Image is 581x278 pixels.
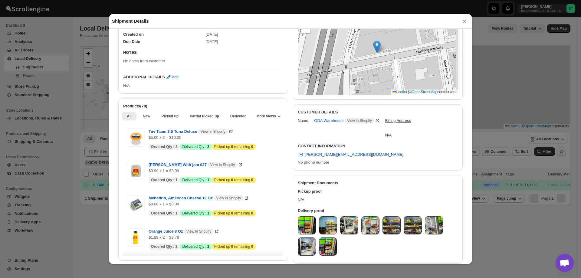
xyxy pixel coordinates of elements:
[298,160,329,165] span: No phone number
[127,162,145,180] img: Item
[206,32,218,37] span: [DATE]
[190,114,219,119] span: Partial Picked up
[127,114,131,119] span: All
[123,74,165,80] b: ADDITIONAL DETAILS
[182,211,209,216] span: Delivered Qty :
[123,32,144,37] span: Created on
[298,208,458,214] h3: Delivery proof
[294,150,407,159] a: [PERSON_NAME][EMAIL_ADDRESS][DOMAIN_NAME]
[460,17,469,25] button: ×
[123,59,165,63] span: No notes from customer
[149,195,243,201] span: Mehadrin, American Cheese 12 Oz
[182,178,209,182] span: Delivered Qty :
[373,41,381,53] img: Marker
[256,114,276,119] span: More views
[162,72,182,82] button: edit
[149,129,234,134] a: Tuv Taam 3.5 Tuna Deluxe View in Shopify
[172,74,179,80] span: edit
[149,235,179,240] span: $1.89 x 2 = $3.78
[151,211,177,216] span: Ordered Qty :
[149,228,214,234] span: Orange Juice 8 Oz
[176,145,178,149] b: 2
[127,195,145,213] img: Item
[230,114,247,119] span: Delivered
[391,90,458,95] div: © contributors
[201,129,225,134] span: View in Shopify
[251,211,253,215] b: 0
[214,244,253,249] span: Picked up remaining
[231,211,233,215] b: 0
[298,188,458,195] h3: Pickup proof
[385,118,411,123] u: Billing Address
[123,103,283,109] h2: Products(70)
[182,144,209,149] span: Delivered Qty :
[149,129,228,135] span: Tuv Taam 3.5 Tuna Deluxe
[207,178,209,182] b: 1
[214,211,253,216] span: Picked up remaining
[151,244,177,249] span: Ordered Qty :
[112,18,149,24] h2: Shipment Details
[143,114,150,119] span: New
[214,144,253,149] span: Picked up remaining
[176,211,178,215] b: 1
[127,228,145,247] img: Item
[251,178,253,182] b: 0
[408,90,409,94] span: |
[556,254,574,272] div: Open chat
[304,25,308,32] span: −
[231,178,233,182] b: 0
[149,162,237,168] span: [PERSON_NAME] With jam 027
[151,144,177,149] span: Ordered Qty :
[319,217,337,234] img: LVQeeXzRQwsF3a6D4HKENUT.jpg
[210,162,235,167] span: View in Shopify
[151,178,177,182] span: Ordered Qty :
[340,217,358,234] img: PUdsrNE6aNKhD_0Gx0j3tyj.jpg
[127,129,145,147] img: Item
[298,109,458,115] h3: CUSTOMER DETAILS
[182,244,209,249] span: Delivered Qty :
[216,196,241,201] span: View in Shopify
[298,143,458,149] h3: CONTACT INFORMATION
[298,118,309,124] div: Name:
[412,90,438,94] a: OpenStreetMap
[149,196,249,200] a: Mehadrin, American Cheese 12 Oz View in Shopify
[347,118,372,123] span: View in Shopify
[383,217,400,234] img: 3r-9tz9TLIFJVZ9kicPVoMb.jpg
[231,244,233,249] b: 0
[186,229,211,234] span: View in Shopify
[207,145,209,149] b: 2
[207,211,209,215] b: 1
[298,238,316,255] img: QVdCO92QLvYtrvS-VYiOamw.jpg
[304,152,403,158] span: [PERSON_NAME][EMAIL_ADDRESS][DOMAIN_NAME]
[207,244,209,249] b: 2
[123,50,137,55] b: NOTES
[319,238,337,255] img: DrFJ5QXorDjpiickbQGzRlOE.jpg
[425,217,443,234] img: laJvmwNiWc2RSj_PvYTT1x9.jpg
[231,145,233,149] b: 0
[149,229,220,234] a: Orange Juice 8 Oz View in Shopify
[149,202,179,206] span: $8.08 x 1 = $8.08
[362,217,379,234] img: 1FJFO_4xP1bBt3wsnovkHCz.jpg
[293,186,463,205] div: N/A
[149,135,181,140] span: $5.00 x 2 = $10.00
[314,118,380,123] a: ODA Warehouse View in Shopify
[298,217,316,234] img: 7MR0L9DzCcIo0W4xcVsLrQD.jpg
[314,118,374,124] span: ODA Warehouse
[161,114,179,119] span: Picked up
[123,39,140,44] span: Due Date
[149,162,243,167] a: [PERSON_NAME] With jam 027 View in Shopify
[123,83,130,88] span: N/A
[176,178,178,182] b: 1
[206,39,218,44] span: [DATE]
[253,112,284,120] button: More views
[251,244,253,249] b: 0
[385,126,411,138] div: N/A
[176,244,178,249] b: 2
[392,90,407,94] a: Leaflet
[251,145,253,149] b: 0
[298,180,458,186] h2: Shipment Documents
[404,217,422,234] img: uB5LP2ZaQ30dOjFTvShX0mo.jpg
[214,178,253,182] span: Picked up remaining
[149,168,179,173] span: $3.99 x 1 = $3.99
